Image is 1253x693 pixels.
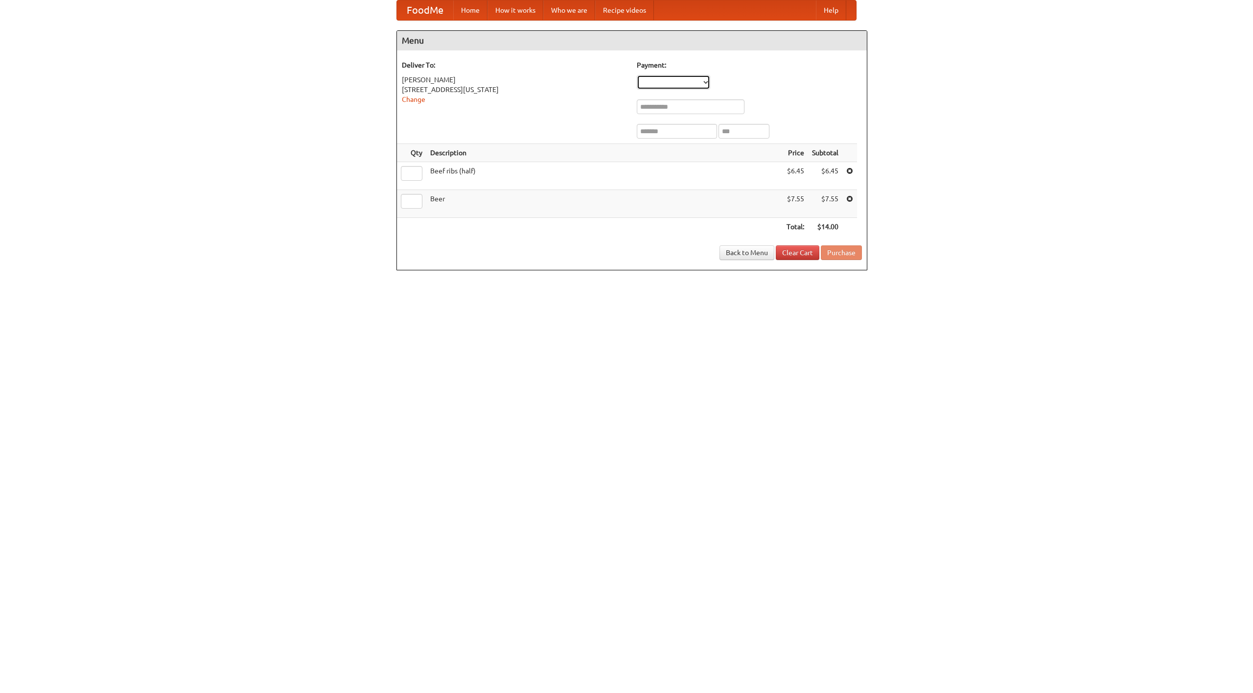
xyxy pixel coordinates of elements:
[426,144,783,162] th: Description
[402,60,627,70] h5: Deliver To:
[808,144,842,162] th: Subtotal
[719,245,774,260] a: Back to Menu
[426,190,783,218] td: Beer
[783,144,808,162] th: Price
[487,0,543,20] a: How it works
[808,190,842,218] td: $7.55
[397,31,867,50] h4: Menu
[637,60,862,70] h5: Payment:
[783,190,808,218] td: $7.55
[821,245,862,260] button: Purchase
[453,0,487,20] a: Home
[816,0,846,20] a: Help
[776,245,819,260] a: Clear Cart
[402,75,627,85] div: [PERSON_NAME]
[397,0,453,20] a: FoodMe
[426,162,783,190] td: Beef ribs (half)
[595,0,654,20] a: Recipe videos
[808,218,842,236] th: $14.00
[402,85,627,95] div: [STREET_ADDRESS][US_STATE]
[397,144,426,162] th: Qty
[402,96,425,103] a: Change
[783,218,808,236] th: Total:
[808,162,842,190] td: $6.45
[783,162,808,190] td: $6.45
[543,0,595,20] a: Who we are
